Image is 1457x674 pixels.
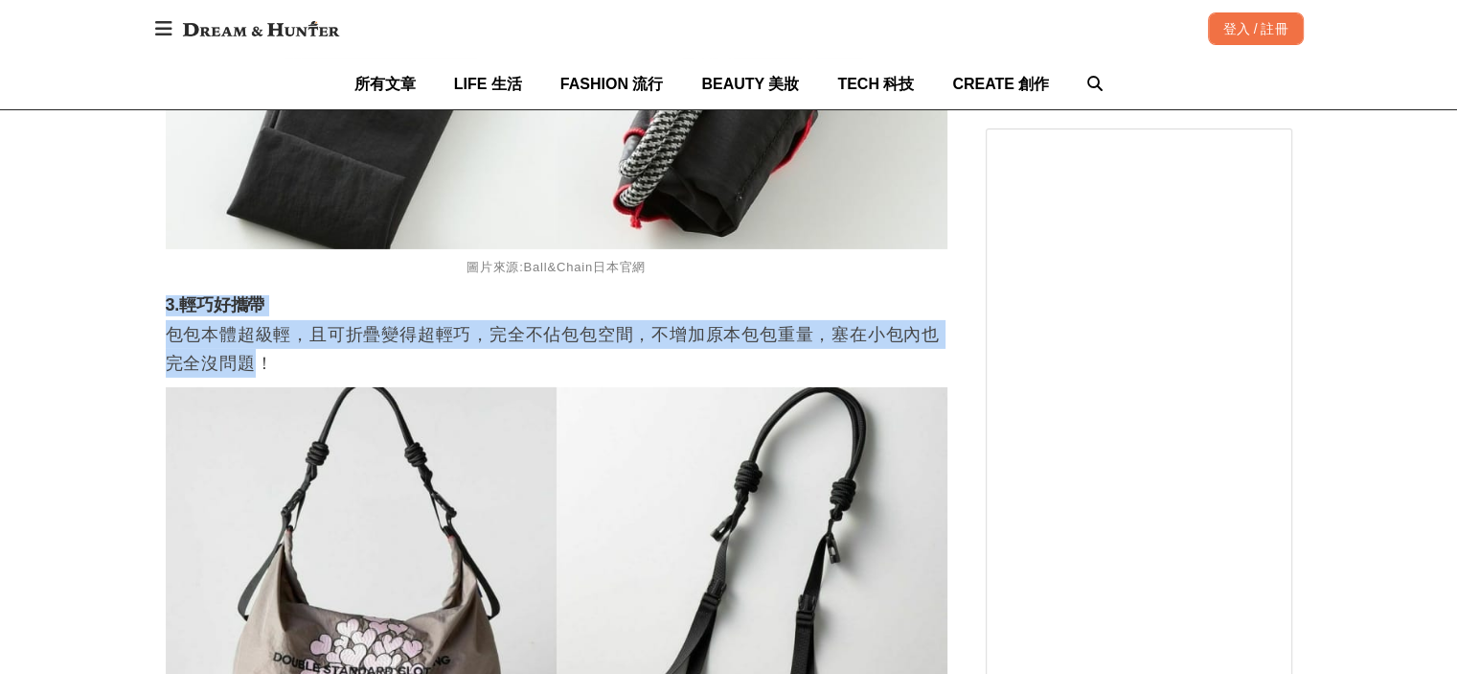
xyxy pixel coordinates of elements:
span: BEAUTY 美妝 [701,76,799,92]
span: CREATE 創作 [952,76,1049,92]
a: FASHION 流行 [560,58,664,109]
div: 登入 / 註冊 [1208,12,1304,45]
a: BEAUTY 美妝 [701,58,799,109]
a: TECH 科技 [837,58,914,109]
span: TECH 科技 [837,76,914,92]
a: 所有文章 [354,58,416,109]
span: 所有文章 [354,76,416,92]
a: LIFE 生活 [454,58,522,109]
p: 包包本體超級輕，且可折疊變得超輕巧，完全不佔包包空間，不增加原本包包重量，塞在小包內也完全沒問題！ [166,320,947,378]
img: Dream & Hunter [173,12,349,46]
span: LIFE 生活 [454,76,522,92]
span: 圖片來源:Ball&Chain日本官網 [467,260,646,274]
span: FASHION 流行 [560,76,664,92]
a: CREATE 創作 [952,58,1049,109]
strong: 3.輕巧好攜帶 [166,295,265,314]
